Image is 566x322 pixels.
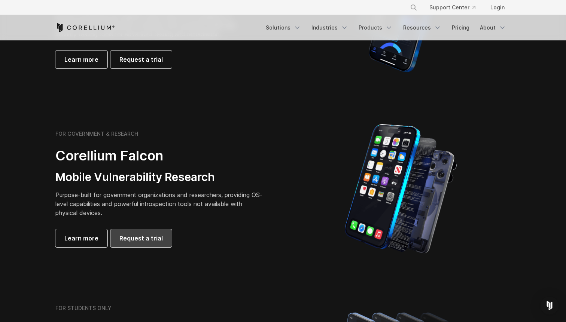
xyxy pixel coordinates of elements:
img: iPhone model separated into the mechanics used to build the physical device. [344,123,457,254]
div: Open Intercom Messenger [541,297,559,315]
a: About [475,21,511,34]
span: Request a trial [119,234,163,243]
a: Industries [307,21,353,34]
span: Request a trial [119,55,163,64]
a: Support Center [423,1,481,14]
a: Login [484,1,511,14]
span: Learn more [64,55,98,64]
a: Solutions [261,21,305,34]
h3: Mobile Vulnerability Research [55,170,265,184]
a: Learn more [55,229,107,247]
a: Resources [399,21,446,34]
a: Request a trial [110,50,172,68]
p: Purpose-built for government organizations and researchers, providing OS-level capabilities and p... [55,190,265,217]
a: Products [354,21,397,34]
h2: Corellium Falcon [55,147,265,164]
h6: FOR STUDENTS ONLY [55,305,112,312]
span: Learn more [64,234,98,243]
a: Pricing [447,21,474,34]
button: Search [407,1,420,14]
a: Corellium Home [55,23,115,32]
div: Navigation Menu [261,21,511,34]
div: Navigation Menu [401,1,511,14]
h6: FOR GOVERNMENT & RESEARCH [55,131,138,137]
a: Learn more [55,50,107,68]
a: Request a trial [110,229,172,247]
